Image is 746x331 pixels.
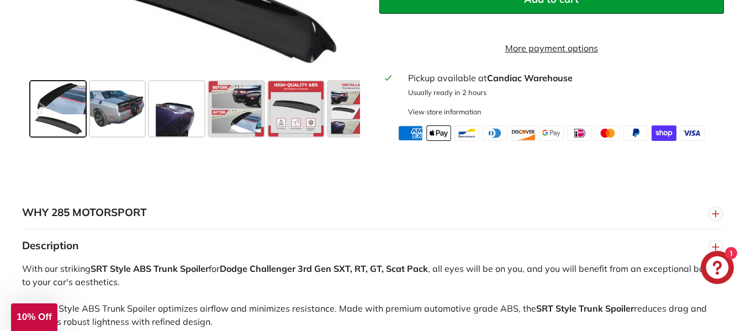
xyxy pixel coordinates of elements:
a: More payment options [379,41,724,55]
button: Description [22,229,724,262]
img: apple_pay [426,125,451,141]
strong: Dodge Challenger 3rd Gen SXT, RT, GT, Scat Pack [220,263,428,274]
img: american_express [398,125,423,141]
img: google_pay [539,125,564,141]
span: 10% Off [17,312,51,322]
div: 10% Off [11,303,57,331]
button: WHY 285 MOTORSPORT [22,196,724,229]
img: visa [680,125,705,141]
strong: Trunk Spoiler [579,303,634,314]
img: paypal [623,125,648,141]
div: Pickup available at [408,71,718,85]
img: ideal [567,125,592,141]
img: bancontact [454,125,479,141]
strong: SRT Style [536,303,576,314]
div: View store information [408,107,482,117]
p: Usually ready in 2 hours [408,87,718,98]
strong: Candiac Warehouse [487,72,573,83]
strong: ABS [133,263,151,274]
img: discover [511,125,536,141]
img: shopify_pay [652,125,676,141]
strong: Trunk Spoiler [154,263,209,274]
img: master [595,125,620,141]
img: diners_club [483,125,507,141]
inbox-online-store-chat: Shopify online store chat [697,251,737,287]
strong: SRT Style [91,263,131,274]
